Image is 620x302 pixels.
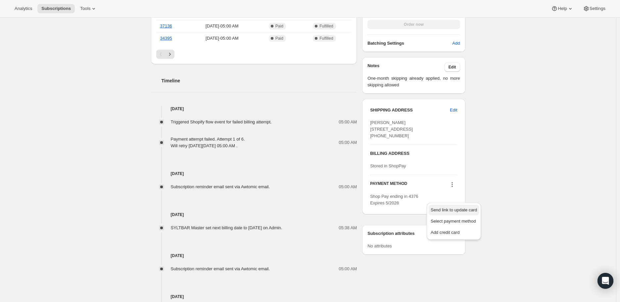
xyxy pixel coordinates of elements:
button: Tools [76,4,101,13]
h2: Timeline [162,77,357,84]
span: Edit [449,65,456,70]
span: 05:00 AM [339,266,357,272]
button: Edit [446,105,461,115]
h3: SHIPPING ADDRESS [370,107,450,113]
h4: [DATE] [151,106,357,112]
span: 05:00 AM [339,139,357,146]
span: Triggered Shopify flow event for failed billing attempt. [171,119,272,124]
span: Fulfilled [319,36,333,41]
a: 34395 [160,36,172,41]
span: [DATE] · 05:00 AM [191,23,254,29]
span: Stored in ShopPay [370,163,406,168]
button: Settings [579,4,609,13]
span: Analytics [15,6,32,11]
span: Paid [275,36,283,41]
button: Edit [445,63,460,72]
span: Select payment method [431,219,476,224]
h4: [DATE] [151,170,357,177]
span: Subscription reminder email sent via Awtomic email. [171,184,270,189]
div: Payment attempt failed. Attempt 1 of 6. Will retry [DATE][DATE] 05:00 AM . [171,136,245,149]
h4: [DATE] [151,252,357,259]
span: Subscriptions [41,6,71,11]
button: Send link to update card [429,205,479,215]
span: Add credit card [431,230,459,235]
span: Settings [590,6,605,11]
span: Tools [80,6,90,11]
span: [DATE] · 05:00 AM [191,35,254,42]
span: Add [452,40,460,47]
span: Paid [275,23,283,29]
span: [PERSON_NAME] [STREET_ADDRESS] [PHONE_NUMBER] [370,120,413,138]
h3: Subscription attributes [367,230,445,239]
span: Send link to update card [431,207,477,212]
h3: BILLING ADDRESS [370,150,457,157]
button: Help [547,4,577,13]
h3: Notes [367,63,445,72]
h4: [DATE] [151,211,357,218]
nav: Pagination [156,50,352,59]
span: One-month skipping already applied, no more skipping allowed [367,75,460,88]
button: Add credit card [429,227,479,238]
span: Edit [450,107,457,113]
span: 05:38 AM [339,225,357,231]
button: Select payment method [429,216,479,227]
span: No attributes [367,243,392,248]
span: Shop Pay ending in 4376 Expires 5/2028 [370,194,418,205]
span: 05:00 AM [339,184,357,190]
span: Fulfilled [319,23,333,29]
h4: [DATE] [151,293,357,300]
a: 37136 [160,23,172,28]
span: 05:00 AM [339,119,357,125]
h3: PAYMENT METHOD [370,181,407,190]
span: Subscription reminder email sent via Awtomic email. [171,266,270,271]
div: Open Intercom Messenger [597,273,613,289]
h6: Batching Settings [367,40,452,47]
button: Add [448,38,464,49]
span: SYLTBAR Master set next billing date to [DATE] on Admin. [171,225,282,230]
button: Subscriptions [37,4,75,13]
button: Next [165,50,174,59]
button: Analytics [11,4,36,13]
span: Help [558,6,567,11]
